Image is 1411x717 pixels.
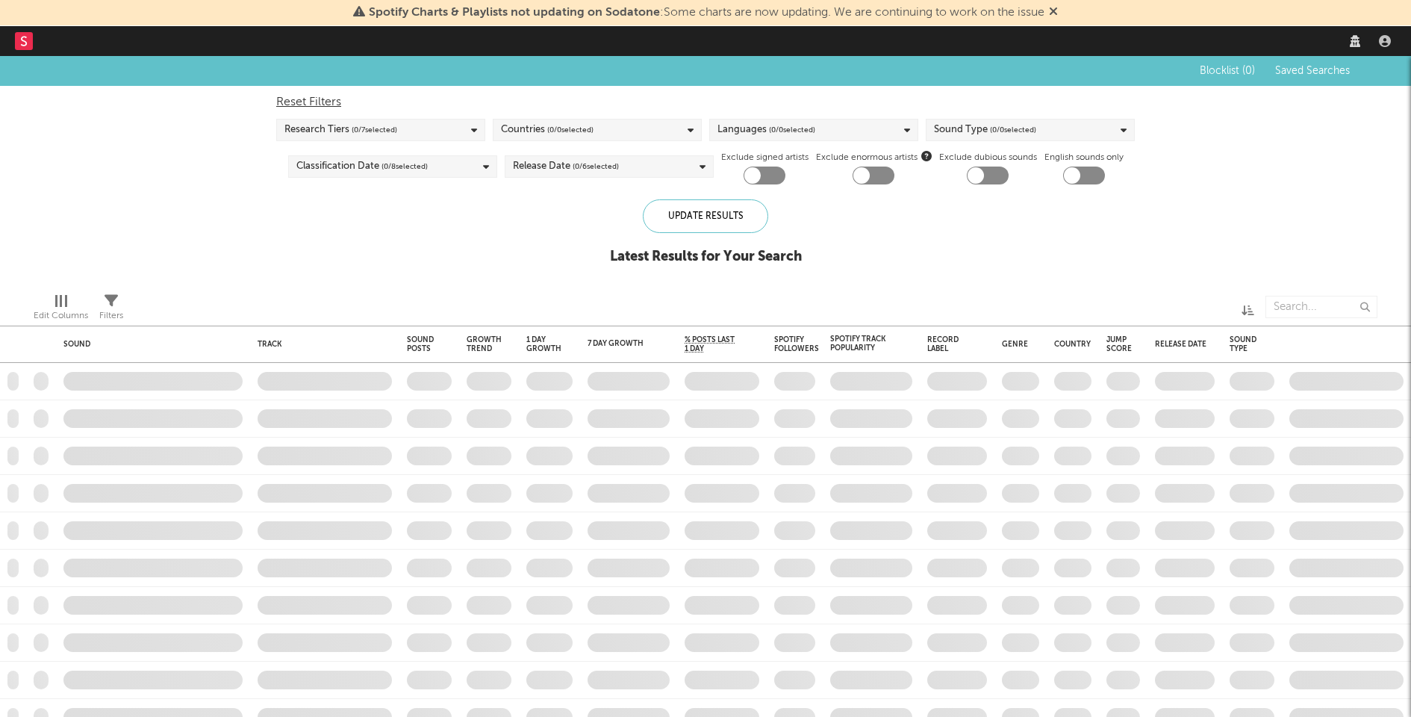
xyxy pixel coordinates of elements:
span: Spotify Charts & Playlists not updating on Sodatone [369,7,660,19]
div: Filters [99,307,123,325]
button: Saved Searches [1271,65,1353,77]
div: Latest Results for Your Search [610,248,802,266]
div: Filters [99,288,123,332]
div: Languages [717,121,815,139]
div: Edit Columns [34,288,88,332]
button: Exclude enormous artists [921,149,932,163]
div: 7 Day Growth [588,339,647,348]
span: Dismiss [1049,7,1058,19]
span: Blocklist [1200,66,1255,76]
div: Reset Filters [276,93,1135,111]
div: Growth Trend [467,335,504,353]
span: ( 0 / 0 selected) [769,121,815,139]
div: Sound Posts [407,335,434,353]
span: Exclude enormous artists [816,149,932,167]
div: Country [1054,340,1091,349]
div: Countries [501,121,594,139]
label: Exclude signed artists [721,149,809,167]
div: Track [258,340,384,349]
span: ( 0 / 6 selected) [573,158,619,176]
span: : Some charts are now updating. We are continuing to work on the issue [369,7,1044,19]
div: Jump Score [1106,335,1132,353]
span: ( 0 / 8 selected) [381,158,428,176]
div: Sound [63,340,235,349]
div: Sound Type [934,121,1036,139]
div: 1 Day Growth [526,335,561,353]
div: Sound Type [1230,335,1256,353]
span: Saved Searches [1275,66,1353,76]
div: Spotify Track Popularity [830,335,890,353]
label: Exclude dubious sounds [939,149,1037,167]
span: ( 0 / 7 selected) [352,121,397,139]
input: Search... [1265,296,1377,318]
span: ( 0 / 0 selected) [990,121,1036,139]
div: Research Tiers [284,121,397,139]
label: English sounds only [1044,149,1124,167]
div: Update Results [643,199,768,233]
div: Record Label [927,335,965,353]
div: Genre [1002,340,1028,349]
span: % Posts Last 1 Day [685,335,737,353]
div: Classification Date [296,158,428,176]
span: ( 0 / 0 selected) [547,121,594,139]
div: Release Date [513,158,619,176]
span: ( 0 ) [1242,66,1255,76]
div: Release Date [1155,340,1207,349]
div: Spotify Followers [774,335,819,353]
div: Edit Columns [34,307,88,325]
